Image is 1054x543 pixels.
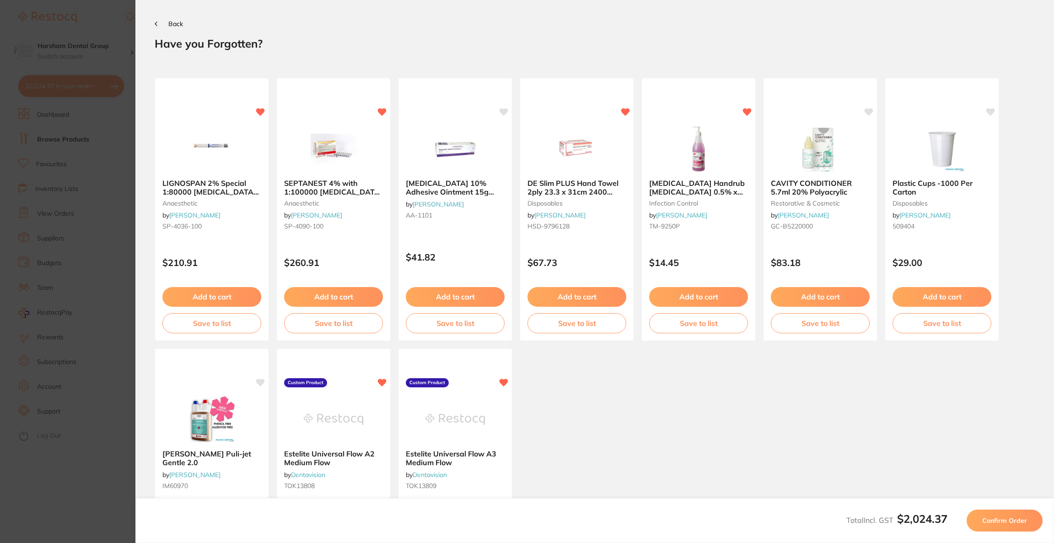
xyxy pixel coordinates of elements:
[162,223,261,230] small: SP-4036-100
[162,471,220,479] span: by
[406,212,505,219] small: AA-1101
[169,471,220,479] a: [PERSON_NAME]
[162,200,261,207] small: anaesthetic
[284,378,327,387] label: Custom Product
[182,126,242,172] img: LIGNOSPAN 2% Special 1:80000 adrenalin 2.2ml 2xBox 50 Blue
[284,450,383,467] b: Estelite Universal Flow A2 Medium Flow
[284,223,383,230] small: SP-4090-100
[893,179,991,196] b: Plastic Cups -1000 Per Carton
[155,20,183,27] button: Back
[527,211,586,219] span: by
[284,287,383,306] button: Add to cart
[547,126,607,172] img: DE Slim PLUS Hand Towel 2ply 23.3 x 31cm 2400 sheets
[771,313,870,333] button: Save to list
[155,37,1035,50] h2: Have you Forgotten?
[778,211,829,219] a: [PERSON_NAME]
[527,200,626,207] small: disposables
[406,378,449,387] label: Custom Product
[284,482,383,489] small: TOK13808
[527,313,626,333] button: Save to list
[893,287,991,306] button: Add to cart
[656,211,707,219] a: [PERSON_NAME]
[169,211,220,219] a: [PERSON_NAME]
[406,450,505,467] b: Estelite Universal Flow A3 Medium Flow
[406,179,505,196] b: XYLOCAINE 10% Adhesive Ointment 15g Tube Topical
[406,287,505,306] button: Add to cart
[162,287,261,306] button: Add to cart
[649,211,707,219] span: by
[534,211,586,219] a: [PERSON_NAME]
[527,257,626,268] p: $67.73
[649,179,748,196] b: AVAGARD Handrub Chlorhexidine 0.5% x 500ml with pump
[893,211,951,219] span: by
[527,223,626,230] small: HSD-9796128
[413,200,464,208] a: [PERSON_NAME]
[846,516,947,525] span: Total Incl. GST
[406,252,505,262] p: $41.82
[284,313,383,333] button: Save to list
[982,516,1027,525] span: Confirm Order
[304,126,363,172] img: SEPTANEST 4% with 1:100000 adrenalin 2.2ml 2xBox 50 GOLD
[649,200,748,207] small: infection control
[162,179,261,196] b: LIGNOSPAN 2% Special 1:80000 adrenalin 2.2ml 2xBox 50 Blue
[406,471,447,479] span: by
[406,200,464,208] span: by
[182,396,242,442] img: Cattani Puli-jet Gentle 2.0
[912,126,972,172] img: Plastic Cups -1000 Per Carton
[771,287,870,306] button: Add to cart
[425,126,485,172] img: XYLOCAINE 10% Adhesive Ointment 15g Tube Topical
[162,450,261,467] b: Cattani Puli-jet Gentle 2.0
[406,482,505,489] small: TOK13809
[284,200,383,207] small: anaesthetic
[162,257,261,268] p: $210.91
[406,313,505,333] button: Save to list
[291,211,342,219] a: [PERSON_NAME]
[893,257,991,268] p: $29.00
[771,223,870,230] small: GC-B5220000
[649,313,748,333] button: Save to list
[284,211,342,219] span: by
[527,179,626,196] b: DE Slim PLUS Hand Towel 2ply 23.3 x 31cm 2400 sheets
[284,257,383,268] p: $260.91
[425,396,485,442] img: Estelite Universal Flow A3 Medium Flow
[899,211,951,219] a: [PERSON_NAME]
[649,223,748,230] small: TM-9250P
[897,512,947,526] b: $2,024.37
[649,257,748,268] p: $14.45
[771,257,870,268] p: $83.18
[162,482,261,489] small: IM60970
[771,200,870,207] small: restorative & cosmetic
[893,200,991,207] small: disposables
[893,223,991,230] small: 509404
[291,471,325,479] a: Dentavision
[771,211,829,219] span: by
[771,179,870,196] b: CAVITY CONDITIONER 5.7ml 20% Polyacrylic
[893,313,991,333] button: Save to list
[790,126,850,172] img: CAVITY CONDITIONER 5.7ml 20% Polyacrylic
[304,396,363,442] img: Estelite Universal Flow A2 Medium Flow
[413,471,447,479] a: Dentavision
[162,211,220,219] span: by
[527,287,626,306] button: Add to cart
[284,179,383,196] b: SEPTANEST 4% with 1:100000 adrenalin 2.2ml 2xBox 50 GOLD
[967,510,1043,532] button: Confirm Order
[168,20,183,28] span: Back
[649,287,748,306] button: Add to cart
[669,126,728,172] img: AVAGARD Handrub Chlorhexidine 0.5% x 500ml with pump
[162,313,261,333] button: Save to list
[284,471,325,479] span: by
